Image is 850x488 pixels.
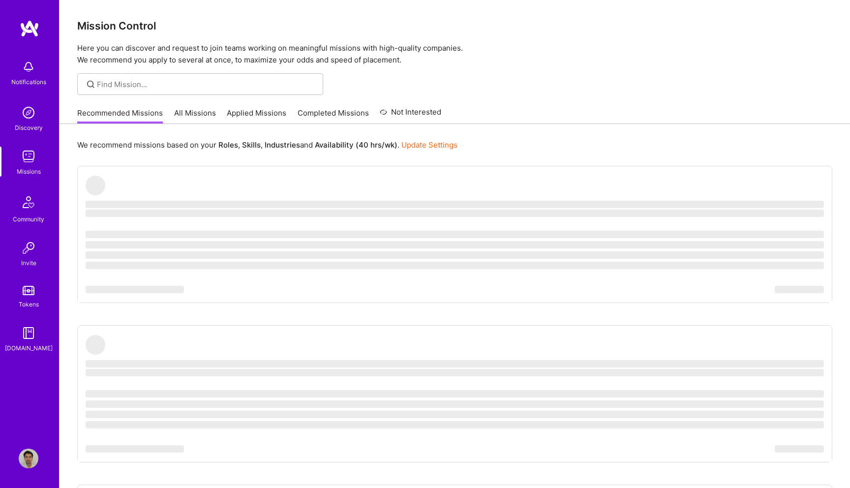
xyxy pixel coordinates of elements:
div: Discovery [15,122,43,133]
a: User Avatar [16,449,41,468]
img: teamwork [19,147,38,166]
div: [DOMAIN_NAME] [5,343,53,353]
i: icon SearchGrey [85,79,96,90]
img: logo [20,20,39,37]
a: Recommended Missions [77,108,163,124]
div: Missions [17,166,41,177]
input: Find Mission... [97,79,316,90]
img: Community [17,190,40,214]
div: Notifications [11,77,46,87]
div: Tokens [19,299,39,309]
img: discovery [19,103,38,122]
div: Community [13,214,44,224]
img: bell [19,57,38,77]
a: Completed Missions [298,108,369,124]
h3: Mission Control [77,20,832,32]
b: Roles [218,140,238,150]
a: All Missions [174,108,216,124]
a: Not Interested [380,106,441,124]
img: guide book [19,323,38,343]
b: Skills [242,140,261,150]
div: Invite [21,258,36,268]
p: Here you can discover and request to join teams working on meaningful missions with high-quality ... [77,42,832,66]
b: Industries [265,140,300,150]
img: Invite [19,238,38,258]
b: Availability (40 hrs/wk) [315,140,397,150]
img: User Avatar [19,449,38,468]
a: Applied Missions [227,108,286,124]
a: Update Settings [401,140,457,150]
img: tokens [23,286,34,295]
p: We recommend missions based on your , , and . [77,140,457,150]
